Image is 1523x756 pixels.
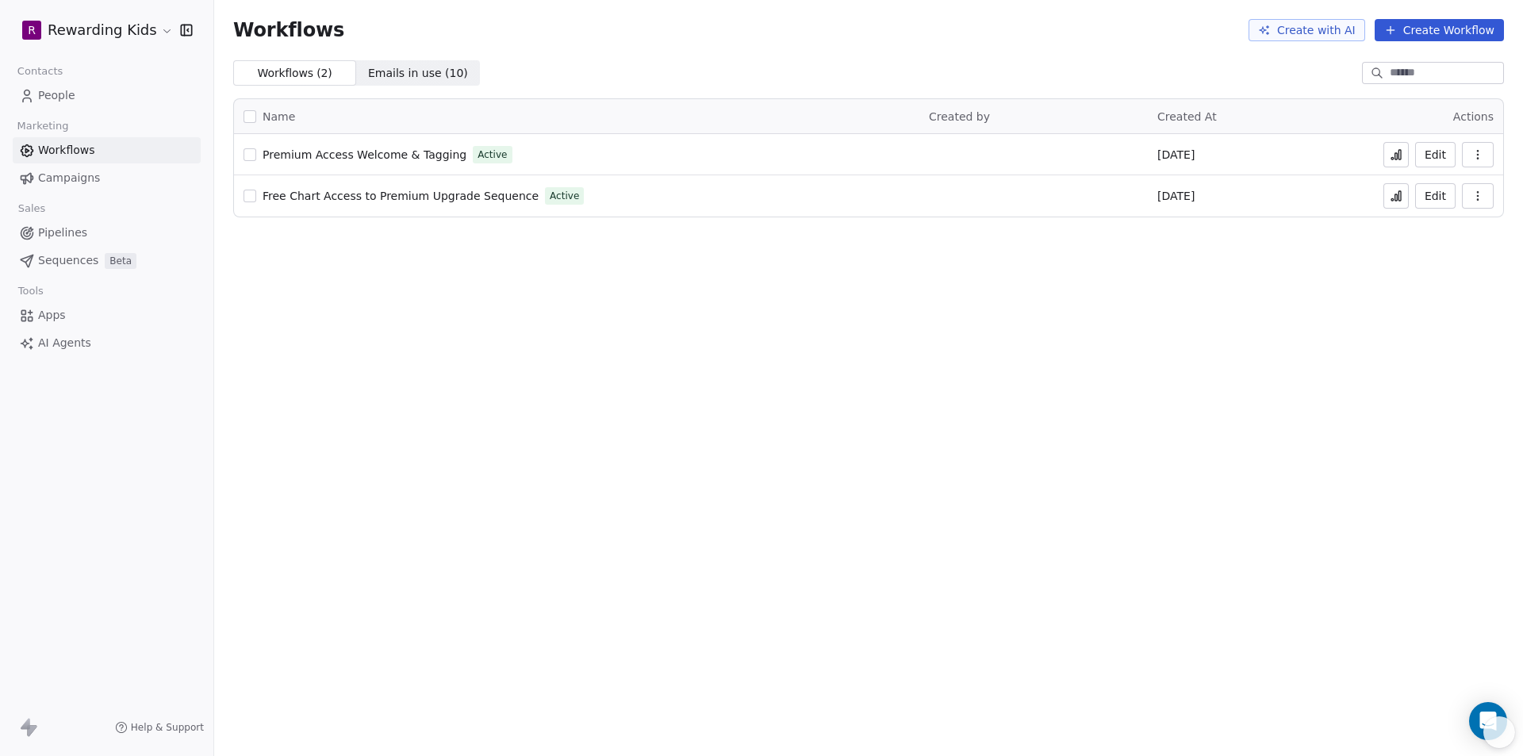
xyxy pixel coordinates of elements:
span: Sales [11,197,52,221]
span: Beta [105,253,136,269]
a: Pipelines [13,220,201,246]
span: Help & Support [131,721,204,734]
a: Campaigns [13,165,201,191]
a: AI Agents [13,330,201,356]
span: People [38,87,75,104]
a: Free Chart Access to Premium Upgrade Sequence [263,188,539,204]
span: Marketing [10,114,75,138]
a: People [13,83,201,109]
span: Created by [929,110,990,123]
span: Free Chart Access to Premium Upgrade Sequence [263,190,539,202]
span: Apps [38,307,66,324]
button: RRewarding Kids [19,17,169,44]
span: Active [550,189,579,203]
button: Edit [1415,142,1456,167]
a: Help & Support [115,721,204,734]
button: Create with AI [1249,19,1365,41]
span: Workflows [233,19,344,41]
span: Tools [11,279,50,303]
span: [DATE] [1157,188,1195,204]
button: Create Workflow [1375,19,1504,41]
span: Active [478,148,507,162]
span: R [28,22,36,38]
button: Edit [1415,183,1456,209]
a: SequencesBeta [13,248,201,274]
span: Sequences [38,252,98,269]
span: Contacts [10,59,70,83]
span: AI Agents [38,335,91,351]
span: Campaigns [38,170,100,186]
span: Actions [1453,110,1494,123]
a: Premium Access Welcome & Tagging [263,147,466,163]
a: Apps [13,302,201,328]
span: Premium Access Welcome & Tagging [263,148,466,161]
span: [DATE] [1157,147,1195,163]
span: Pipelines [38,224,87,241]
span: Rewarding Kids [48,20,157,40]
span: Emails in use ( 10 ) [368,65,468,82]
span: Created At [1157,110,1217,123]
div: Open Intercom Messenger [1469,702,1507,740]
span: Workflows [38,142,95,159]
span: Name [263,109,295,125]
a: Workflows [13,137,201,163]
